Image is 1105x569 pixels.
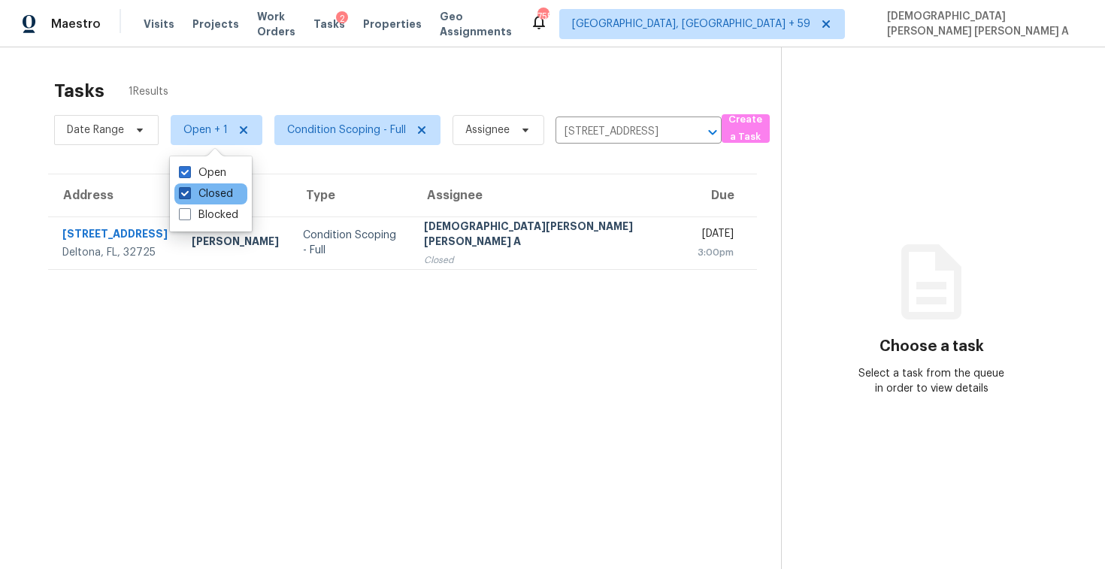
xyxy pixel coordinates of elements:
th: Assignee [412,174,686,216]
span: Condition Scoping - Full [287,123,406,138]
div: 3:00pm [698,245,734,260]
span: [GEOGRAPHIC_DATA], [GEOGRAPHIC_DATA] + 59 [572,17,810,32]
span: Geo Assignments [440,9,512,39]
div: Deltona, FL, 32725 [62,245,168,260]
span: Properties [363,17,422,32]
th: Address [48,174,180,216]
div: [STREET_ADDRESS] [62,226,168,245]
label: Blocked [179,207,238,222]
span: Tasks [313,19,345,29]
span: Work Orders [257,9,295,39]
span: Assignee [465,123,510,138]
div: [PERSON_NAME] [192,234,279,253]
h2: Tasks [54,83,104,98]
div: 2 [336,11,348,26]
div: [DATE] [698,226,734,245]
th: Due [686,174,757,216]
th: Type [291,174,412,216]
span: Visits [144,17,174,32]
span: Date Range [67,123,124,138]
label: Open [179,165,226,180]
div: [DEMOGRAPHIC_DATA][PERSON_NAME] [PERSON_NAME] A [424,219,674,253]
span: Maestro [51,17,101,32]
div: Select a task from the queue in order to view details [857,366,1007,396]
input: Search by address [556,120,680,144]
div: Closed [424,253,674,268]
span: 1 Results [129,84,168,99]
div: 755 [537,9,548,24]
label: Closed [179,186,233,201]
span: Open + 1 [183,123,228,138]
button: Open [702,122,723,143]
h3: Choose a task [879,339,984,354]
button: Create a Task [722,114,770,143]
span: Create a Task [729,111,762,146]
span: Projects [192,17,239,32]
div: Condition Scoping - Full [303,228,400,258]
span: [DEMOGRAPHIC_DATA][PERSON_NAME] [PERSON_NAME] A [881,9,1082,39]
